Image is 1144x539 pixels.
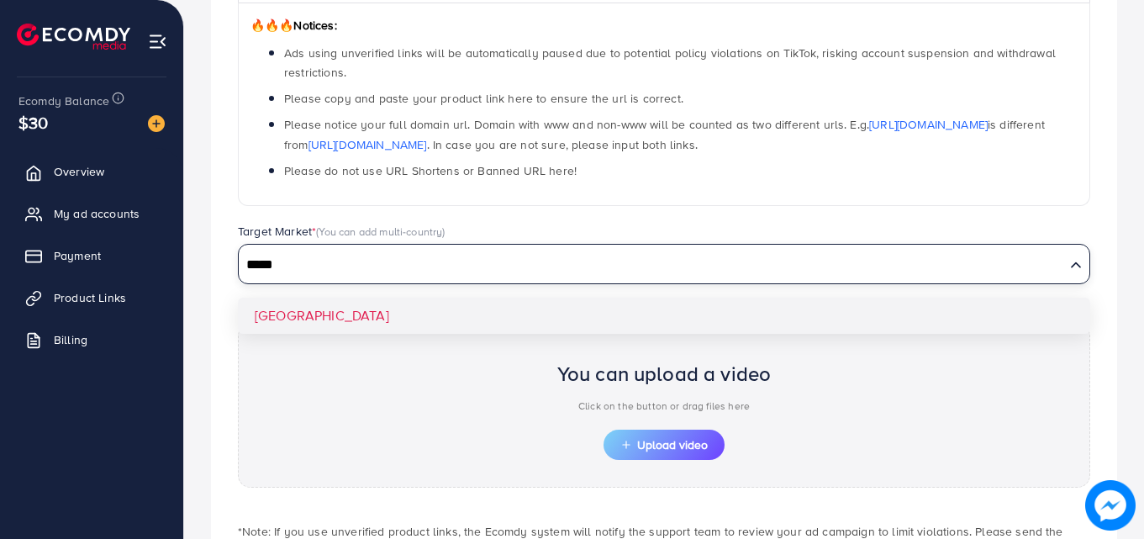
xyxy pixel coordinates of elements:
[13,239,171,272] a: Payment
[604,430,725,460] button: Upload video
[869,116,988,133] a: [URL][DOMAIN_NAME]
[54,289,126,306] span: Product Links
[1085,480,1136,531] img: image
[250,17,337,34] span: Notices:
[148,115,165,132] img: image
[284,162,577,179] span: Please do not use URL Shortens or Banned URL here!
[54,205,140,222] span: My ad accounts
[308,136,427,153] a: [URL][DOMAIN_NAME]
[238,298,1090,334] li: [GEOGRAPHIC_DATA]
[557,396,772,416] p: Click on the button or drag files here
[17,24,130,50] img: logo
[148,32,167,51] img: menu
[316,224,445,239] span: (You can add multi-country)
[54,331,87,348] span: Billing
[284,45,1056,81] span: Ads using unverified links will be automatically paused due to potential policy violations on Tik...
[240,252,1063,278] input: Search for option
[13,155,171,188] a: Overview
[13,197,171,230] a: My ad accounts
[238,223,445,240] label: Target Market
[238,244,1090,284] div: Search for option
[620,439,708,451] span: Upload video
[13,323,171,357] a: Billing
[250,17,293,34] span: 🔥🔥🔥
[18,110,48,135] span: $30
[284,90,683,107] span: Please copy and paste your product link here to ensure the url is correct.
[557,362,772,386] h2: You can upload a video
[54,247,101,264] span: Payment
[13,281,171,314] a: Product Links
[284,116,1045,152] span: Please notice your full domain url. Domain with www and non-www will be counted as two different ...
[54,163,104,180] span: Overview
[18,92,109,109] span: Ecomdy Balance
